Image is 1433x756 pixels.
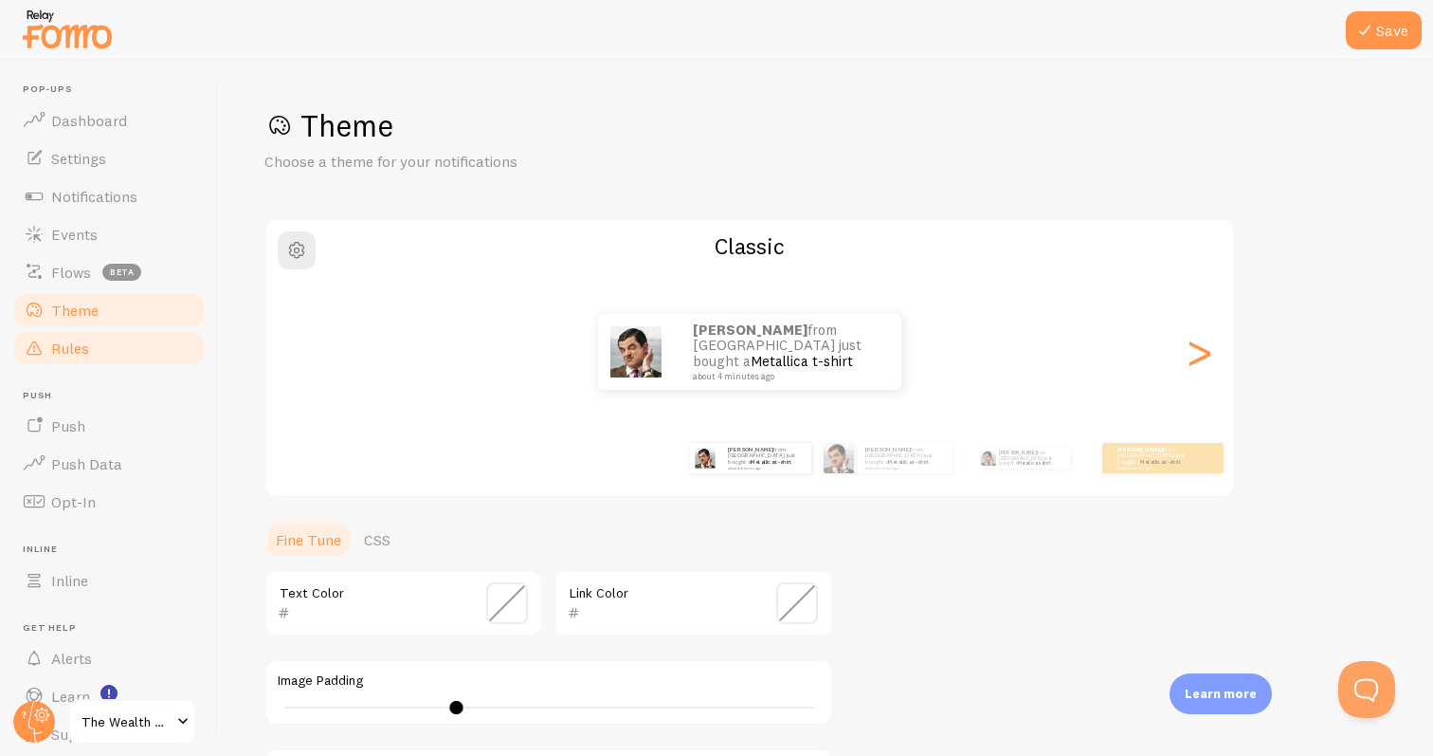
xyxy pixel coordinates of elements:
span: Inline [51,571,88,590]
small: about 4 minutes ago [693,372,877,381]
img: Fomo [695,448,716,469]
span: Theme [51,301,99,320]
span: The Wealth Association [82,710,172,733]
small: about 4 minutes ago [1117,466,1191,470]
a: Push [11,407,207,445]
span: Pop-ups [23,83,207,96]
strong: [PERSON_NAME] [693,321,807,339]
span: Opt-In [51,492,96,511]
div: Next slide [1188,284,1210,420]
a: Metallica t-shirt [1140,458,1181,466]
a: Dashboard [11,101,207,139]
a: Flows beta [11,253,207,291]
h2: Classic [266,231,1233,261]
strong: [PERSON_NAME] [999,450,1037,455]
p: from [GEOGRAPHIC_DATA] just bought a [999,448,1062,469]
a: Metallica t-shirt [888,458,929,466]
p: from [GEOGRAPHIC_DATA] just bought a [693,323,882,381]
p: Choose a theme for your notifications [264,151,719,173]
a: Fine Tune [264,521,353,559]
a: Theme [11,291,207,329]
img: Fomo [824,443,854,473]
a: Rules [11,329,207,367]
strong: [PERSON_NAME] [865,446,911,453]
a: Metallica t-shirt [751,458,791,466]
a: Metallica t-shirt [1018,460,1050,466]
span: Flows [51,263,91,282]
span: Push Data [51,454,122,473]
strong: [PERSON_NAME] [728,446,773,453]
span: Notifications [51,187,137,206]
a: Settings [11,139,207,177]
img: Fomo [980,451,995,466]
a: The Wealth Association [68,699,196,745]
span: Dashboard [51,111,127,130]
span: Events [51,225,98,244]
span: Push [23,390,207,402]
a: Push Data [11,445,207,483]
span: Learn [51,687,90,706]
p: Learn more [1185,685,1257,703]
span: Settings [51,149,106,168]
span: Alerts [51,649,92,668]
p: from [GEOGRAPHIC_DATA] just bought a [728,446,804,470]
a: Learn [11,677,207,715]
span: beta [102,264,141,281]
small: about 4 minutes ago [728,466,802,470]
a: Events [11,215,207,253]
svg: <p>Watch New Feature Tutorials!</p> [100,685,118,702]
strong: [PERSON_NAME] [1117,446,1163,453]
small: about 4 minutes ago [865,466,943,470]
span: Inline [23,544,207,556]
a: Inline [11,562,207,599]
a: Metallica t-shirt [751,352,853,370]
iframe: Help Scout Beacon - Open [1338,661,1395,718]
img: Fomo [610,326,662,378]
span: Get Help [23,622,207,635]
span: Rules [51,339,89,358]
div: Learn more [1170,673,1272,714]
span: Push [51,416,85,435]
a: Opt-In [11,483,207,521]
h1: Theme [264,106,1388,145]
p: from [GEOGRAPHIC_DATA] just bought a [865,446,945,470]
img: fomo-relay-logo-orange.svg [20,5,115,53]
a: Notifications [11,177,207,215]
a: CSS [353,521,402,559]
p: from [GEOGRAPHIC_DATA] just bought a [1117,446,1193,470]
a: Alerts [11,639,207,677]
label: Image Padding [278,673,820,690]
